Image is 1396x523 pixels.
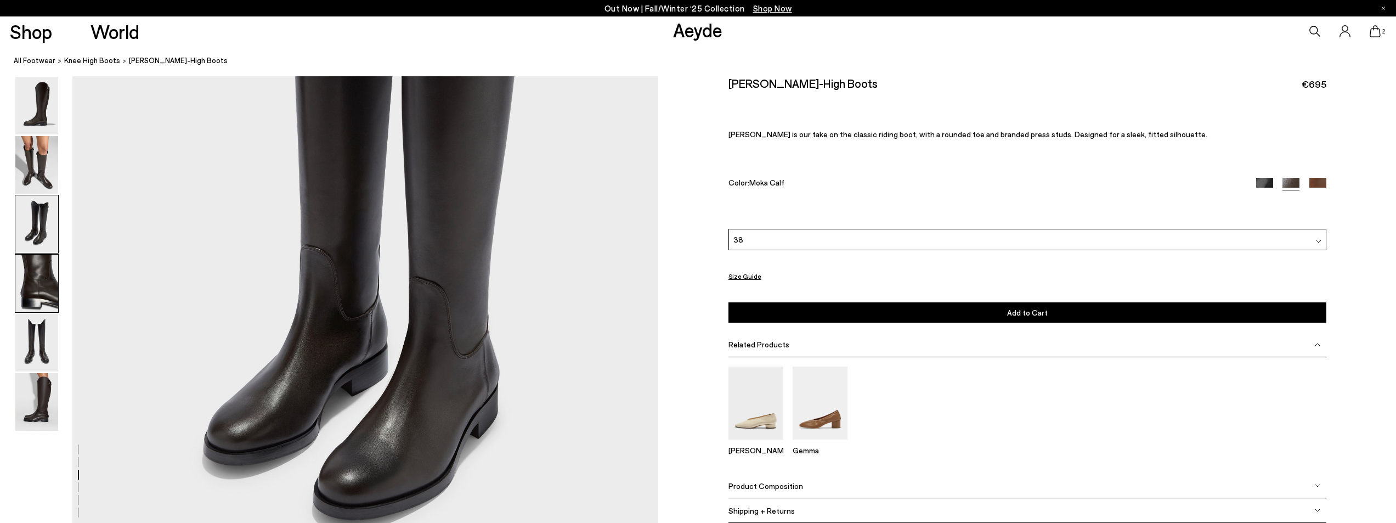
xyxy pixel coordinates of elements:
img: Hector Knee-High Boots - Image 4 [15,255,58,312]
a: Shop [10,22,52,41]
img: Gemma Block Heel Pumps [793,367,847,440]
a: All Footwear [14,55,55,66]
span: €695 [1302,77,1326,91]
img: svg%3E [1315,483,1320,488]
span: [PERSON_NAME]-High Boots [129,55,228,66]
nav: breadcrumb [14,46,1396,76]
img: svg%3E [1315,508,1320,513]
span: Add to Cart [1007,308,1048,317]
div: Color: [728,177,1237,190]
img: Hector Knee-High Boots - Image 1 [15,77,58,134]
span: Product Composition [728,481,803,491]
img: svg%3E [1316,239,1321,244]
span: Navigate to /collections/new-in [753,3,792,13]
span: Shipping + Returns [728,506,795,515]
img: Hector Knee-High Boots - Image 6 [15,373,58,431]
span: Related Products [728,340,789,349]
a: Aeyde [673,18,722,41]
a: Delia Low-Heeled Ballet Pumps [PERSON_NAME] [728,432,783,455]
p: Gemma [793,446,847,455]
p: [PERSON_NAME] is our take on the classic riding boot, with a rounded toe and branded press studs.... [728,130,1326,139]
a: World [91,22,139,41]
button: Size Guide [728,269,761,283]
span: 2 [1381,29,1386,35]
span: 38 [733,234,743,245]
img: Hector Knee-High Boots - Image 3 [15,195,58,253]
img: Delia Low-Heeled Ballet Pumps [728,367,783,440]
p: [PERSON_NAME] [728,446,783,455]
a: knee high boots [64,55,120,66]
p: Out Now | Fall/Winter ‘25 Collection [604,2,792,15]
a: Gemma Block Heel Pumps Gemma [793,432,847,455]
a: 2 [1370,25,1381,37]
img: Hector Knee-High Boots - Image 2 [15,136,58,194]
button: Add to Cart [728,302,1326,323]
span: knee high boots [64,56,120,65]
h2: [PERSON_NAME]-High Boots [728,76,878,90]
img: svg%3E [1315,341,1320,347]
span: Moka Calf [749,177,784,187]
img: Hector Knee-High Boots - Image 5 [15,314,58,372]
